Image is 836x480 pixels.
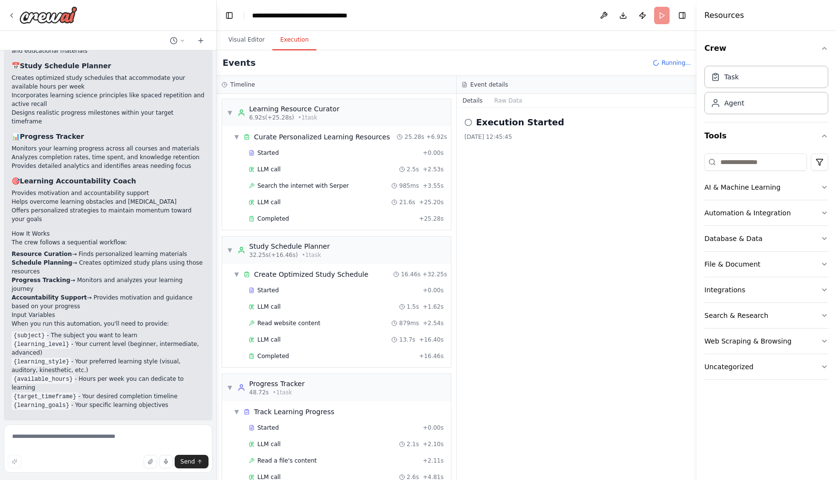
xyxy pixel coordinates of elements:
h2: How It Works [12,229,205,238]
li: Provides motivation and accountability support [12,189,205,197]
li: Incorporates learning science principles like spaced repetition and active recall [12,91,205,108]
span: 13.7s [399,336,415,344]
li: → Provides motivation and guidance based on your progress [12,293,205,311]
span: 879ms [399,319,419,327]
h3: 📅 [12,61,205,71]
h2: Events [223,56,255,70]
button: Crew [704,35,828,62]
span: Read a file's content [257,457,317,465]
span: LLM call [257,198,281,206]
button: Hide right sidebar [675,9,689,22]
span: Send [180,458,195,465]
li: - The subject you want to learn [12,331,205,340]
div: Learning Resource Curator [249,104,340,114]
h3: Event details [470,81,508,89]
div: Integrations [704,285,745,295]
button: Start a new chat [193,35,209,46]
li: - Your preferred learning style (visual, auditory, kinesthetic, etc.) [12,357,205,375]
li: Offers personalized strategies to maintain momentum toward your goals [12,206,205,224]
div: Automation & Integration [704,208,791,218]
button: Switch to previous chat [166,35,189,46]
button: Search & Research [704,303,828,328]
div: Web Scraping & Browsing [704,336,791,346]
nav: breadcrumb [252,11,361,20]
code: {learning_level} [12,340,71,349]
button: Send [175,455,209,468]
div: Uncategorized [704,362,753,372]
button: Integrations [704,277,828,302]
span: Started [257,424,279,432]
div: File & Document [704,259,761,269]
span: + 32.25s [422,270,447,278]
code: {learning_goals} [12,401,71,410]
li: - Hours per week you can dedicate to learning [12,375,205,392]
h2: Input Variables [12,311,205,319]
button: Visual Editor [221,30,272,50]
div: AI & Machine Learning [704,182,780,192]
button: Raw Data [489,94,528,107]
button: Execution [272,30,316,50]
code: {available_hours} [12,375,75,384]
span: + 2.53s [423,165,444,173]
span: + 0.00s [423,286,444,294]
p: When you run this automation, you'll need to provide: [12,319,205,328]
span: + 16.40s [419,336,444,344]
button: Web Scraping & Browsing [704,329,828,354]
span: ▼ [234,408,239,416]
span: + 25.28s [419,215,444,223]
h3: 🎯 [12,176,205,186]
span: 985ms [399,182,419,190]
span: 16.46s [401,270,421,278]
strong: Study Schedule Planner [20,62,111,70]
button: AI & Machine Learning [704,175,828,200]
span: Read website content [257,319,320,327]
span: 2.5s [407,165,419,173]
span: 48.72s [249,389,269,396]
div: [DATE] 12:45:45 [464,133,689,141]
li: → Finds personalized learning materials [12,250,205,258]
span: + 16.46s [419,352,444,360]
span: Started [257,149,279,157]
code: {subject} [12,331,47,340]
span: 32.25s (+16.46s) [249,251,298,259]
span: • 1 task [273,389,292,396]
strong: Resource Curation [12,251,72,257]
div: Search & Research [704,311,768,320]
button: Click to speak your automation idea [159,455,173,468]
li: → Creates optimized study plans using those resources [12,258,205,276]
li: - Your current level (beginner, intermediate, advanced) [12,340,205,357]
span: 1.5s [407,303,419,311]
li: → Monitors and analyzes your learning journey [12,276,205,293]
span: ▼ [234,270,239,278]
span: + 0.00s [423,149,444,157]
img: Logo [19,6,77,24]
strong: Learning Accountability Coach [20,177,136,185]
div: Progress Tracker [249,379,305,389]
code: {learning_style} [12,358,71,366]
button: Upload files [144,455,157,468]
div: Agent [724,98,744,108]
div: Database & Data [704,234,762,243]
span: LLM call [257,165,281,173]
span: + 25.20s [419,198,444,206]
span: ▼ [227,109,233,117]
span: Curate Personalized Learning Resources [254,132,390,142]
span: Completed [257,352,289,360]
li: Provides detailed analytics and identifies areas needing focus [12,162,205,170]
div: Crew [704,62,828,122]
strong: Progress Tracker [20,133,84,140]
span: Create Optimized Study Schedule [254,270,368,279]
button: Database & Data [704,226,828,251]
span: ▼ [234,133,239,141]
p: The crew follows a sequential workflow: [12,238,205,247]
h3: 📊 [12,132,205,141]
button: Uncategorized [704,354,828,379]
button: Hide left sidebar [223,9,236,22]
span: LLM call [257,336,281,344]
li: - Your desired completion timeline [12,392,205,401]
li: Monitors your learning progress across all courses and materials [12,144,205,153]
button: File & Document [704,252,828,277]
li: Designs realistic progress milestones within your target timeframe [12,108,205,126]
li: Creates optimized study schedules that accommodate your available hours per week [12,74,205,91]
span: Track Learning Progress [254,407,334,417]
